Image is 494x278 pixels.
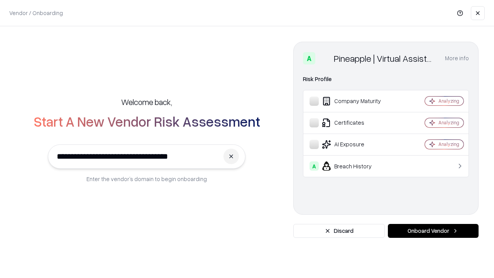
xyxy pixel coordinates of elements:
[86,175,207,183] p: Enter the vendor’s domain to begin onboarding
[438,98,459,104] div: Analyzing
[334,52,436,64] div: Pineapple | Virtual Assistant Agency
[388,224,479,238] button: Onboard Vendor
[310,140,402,149] div: AI Exposure
[121,97,172,107] h5: Welcome back,
[34,114,260,129] h2: Start A New Vendor Risk Assessment
[303,75,469,84] div: Risk Profile
[9,9,63,17] p: Vendor / Onboarding
[310,161,319,171] div: A
[310,118,402,127] div: Certificates
[310,97,402,106] div: Company Maturity
[438,119,459,126] div: Analyzing
[318,52,331,64] img: Pineapple | Virtual Assistant Agency
[445,51,469,65] button: More info
[303,52,315,64] div: A
[438,141,459,147] div: Analyzing
[310,161,402,171] div: Breach History
[293,224,385,238] button: Discard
